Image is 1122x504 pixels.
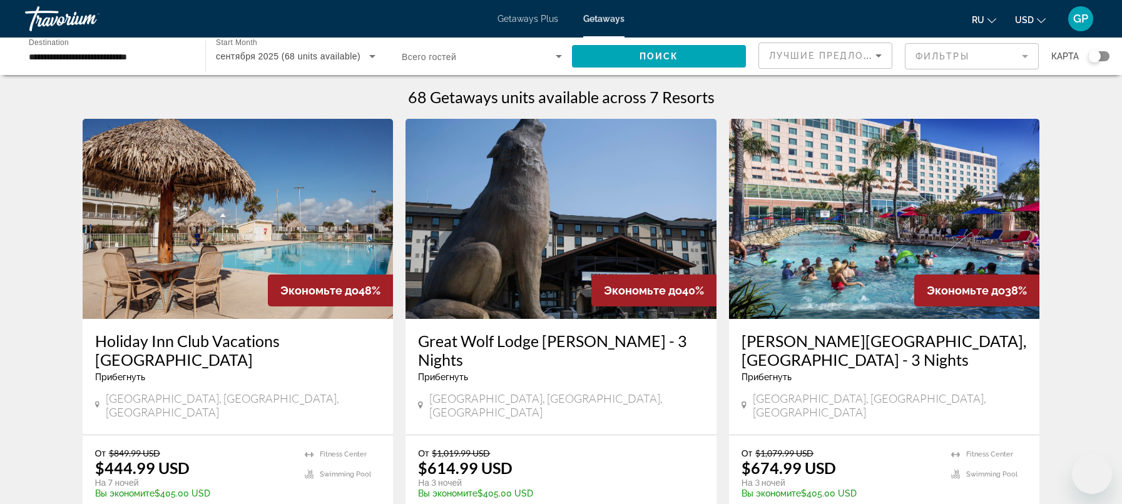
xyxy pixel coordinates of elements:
[408,88,715,106] h1: 68 Getaways units available across 7 Resorts
[418,458,513,477] p: $614.99 USD
[742,458,836,477] p: $674.99 USD
[418,488,477,498] span: Вы экономите
[418,331,704,369] a: Great Wolf Lodge [PERSON_NAME] - 3 Nights
[95,448,106,458] span: От
[95,458,190,477] p: $444.99 USD
[742,448,752,458] span: От
[95,477,293,488] p: На 7 ночей
[1072,454,1112,494] iframe: Кнопка запуска окна обмена сообщениями
[583,14,625,24] a: Getaways
[591,275,717,306] div: 40%
[418,372,468,382] span: Прибегнуть
[742,488,939,498] p: $405.00 USD
[216,51,360,61] span: сентября 2025 (68 units available)
[729,119,1040,319] img: RM37O01X.jpg
[914,275,1039,306] div: 38%
[432,448,490,458] span: $1,019.99 USD
[25,3,150,35] a: Travorium
[1064,6,1097,32] button: User Menu
[429,391,704,419] span: [GEOGRAPHIC_DATA], [GEOGRAPHIC_DATA], [GEOGRAPHIC_DATA]
[966,470,1017,478] span: Swimming Pool
[418,488,691,498] p: $405.00 USD
[418,448,429,458] span: От
[755,448,813,458] span: $1,079.99 USD
[1073,13,1088,25] span: GP
[742,488,801,498] span: Вы экономите
[640,51,679,61] span: Поиск
[95,488,293,498] p: $405.00 USD
[753,391,1028,419] span: [GEOGRAPHIC_DATA], [GEOGRAPHIC_DATA], [GEOGRAPHIC_DATA]
[268,275,393,306] div: 48%
[972,15,984,25] span: ru
[742,331,1028,369] a: [PERSON_NAME][GEOGRAPHIC_DATA], [GEOGRAPHIC_DATA] - 3 Nights
[216,39,257,47] span: Start Month
[572,45,746,68] button: Поиск
[604,284,682,297] span: Экономьте до
[402,52,456,62] span: Всего гостей
[405,119,717,319] img: S343E01X.jpg
[769,48,882,63] mat-select: Sort by
[95,331,381,369] a: Holiday Inn Club Vacations [GEOGRAPHIC_DATA]
[320,450,367,458] span: Fitness Center
[1051,48,1079,65] span: карта
[280,284,359,297] span: Экономьте до
[29,38,69,46] span: Destination
[1015,11,1046,29] button: Change currency
[769,51,902,61] span: Лучшие предложения
[95,372,145,382] span: Прибегнуть
[418,477,691,488] p: На 3 ночей
[106,391,380,419] span: [GEOGRAPHIC_DATA], [GEOGRAPHIC_DATA], [GEOGRAPHIC_DATA]
[905,43,1039,70] button: Filter
[320,470,371,478] span: Swimming Pool
[742,477,939,488] p: На 3 ночей
[742,372,792,382] span: Прибегнуть
[83,119,394,319] img: 5545E01X.jpg
[927,284,1005,297] span: Экономьте до
[95,488,155,498] span: Вы экономите
[1015,15,1034,25] span: USD
[109,448,160,458] span: $849.99 USD
[497,14,558,24] a: Getaways Plus
[966,450,1013,458] span: Fitness Center
[972,11,996,29] button: Change language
